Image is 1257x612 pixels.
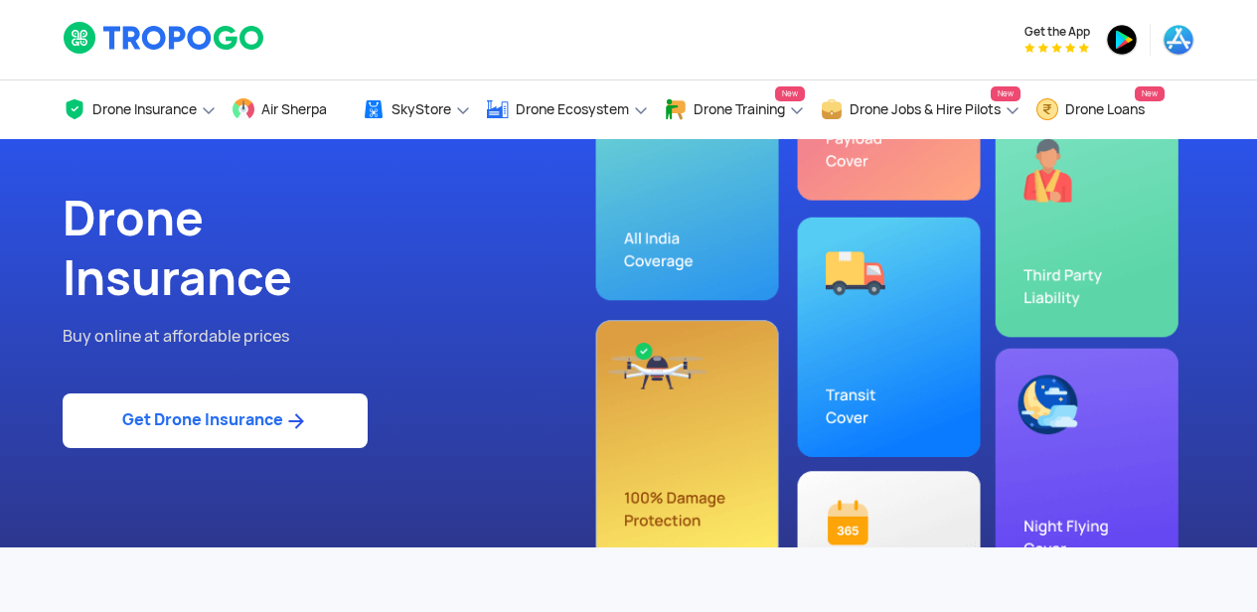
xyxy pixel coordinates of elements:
[232,80,347,139] a: Air Sherpa
[1024,24,1090,40] span: Get the App
[694,101,785,117] span: Drone Training
[1163,24,1194,56] img: ic_appstore.png
[486,80,649,139] a: Drone Ecosystem
[1065,101,1145,117] span: Drone Loans
[991,86,1021,101] span: New
[1135,86,1165,101] span: New
[1035,80,1165,139] a: Drone LoansNew
[63,393,368,448] a: Get Drone Insurance
[92,101,197,117] span: Drone Insurance
[362,80,471,139] a: SkyStore
[1024,43,1089,53] img: App Raking
[775,86,805,101] span: New
[850,101,1001,117] span: Drone Jobs & Hire Pilots
[261,101,327,117] span: Air Sherpa
[392,101,451,117] span: SkyStore
[63,324,614,350] p: Buy online at affordable prices
[63,80,217,139] a: Drone Insurance
[516,101,629,117] span: Drone Ecosystem
[63,189,614,308] h1: Drone Insurance
[1106,24,1138,56] img: ic_playstore.png
[664,80,805,139] a: Drone TrainingNew
[63,21,266,55] img: logoHeader.svg
[283,409,308,433] img: ic_arrow_forward_blue.svg
[820,80,1021,139] a: Drone Jobs & Hire PilotsNew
